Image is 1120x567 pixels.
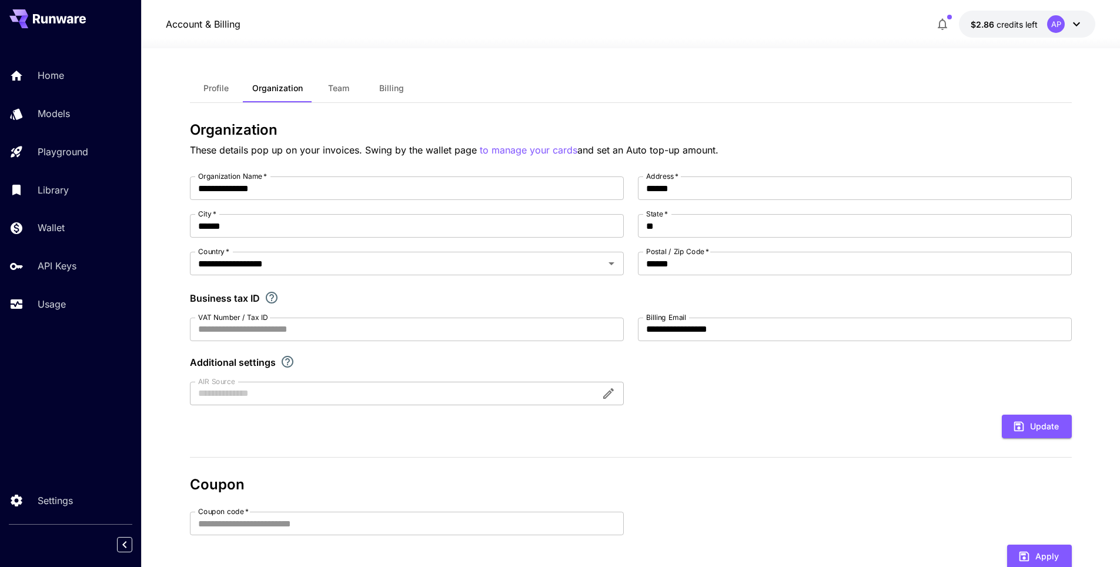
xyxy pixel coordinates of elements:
p: Playground [38,145,88,159]
label: AIR Source [198,376,235,386]
p: Home [38,68,64,82]
button: to manage your cards [480,143,577,158]
div: Collapse sidebar [126,534,141,555]
label: Address [646,171,678,181]
label: Billing Email [646,312,686,322]
p: Usage [38,297,66,311]
span: $2.86 [971,19,997,29]
label: Organization Name [198,171,267,181]
nav: breadcrumb [166,17,240,31]
svg: If you are a business tax registrant, please enter your business tax ID here. [265,291,279,305]
label: VAT Number / Tax ID [198,312,268,322]
span: Organization [252,83,303,94]
span: credits left [997,19,1038,29]
span: Billing [379,83,404,94]
p: Models [38,106,70,121]
label: Postal / Zip Code [646,246,709,256]
button: Update [1002,415,1072,439]
label: State [646,209,668,219]
span: Team [328,83,349,94]
p: Wallet [38,221,65,235]
p: Settings [38,493,73,508]
span: These details pop up on your invoices. Swing by the wallet page [190,144,480,156]
label: Country [198,246,229,256]
p: API Keys [38,259,76,273]
label: City [198,209,216,219]
h3: Coupon [190,476,1072,493]
button: Open [603,255,620,272]
button: Collapse sidebar [117,537,132,552]
label: Coupon code [198,506,249,516]
span: and set an Auto top-up amount. [577,144,718,156]
div: $2.8636 [971,18,1038,31]
button: $2.8636AP [959,11,1095,38]
div: AP [1047,15,1065,33]
a: Account & Billing [166,17,240,31]
h3: Organization [190,122,1072,138]
p: Business tax ID [190,291,260,305]
p: Library [38,183,69,197]
p: Additional settings [190,355,276,369]
span: Profile [203,83,229,94]
svg: Explore additional customization settings [280,355,295,369]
